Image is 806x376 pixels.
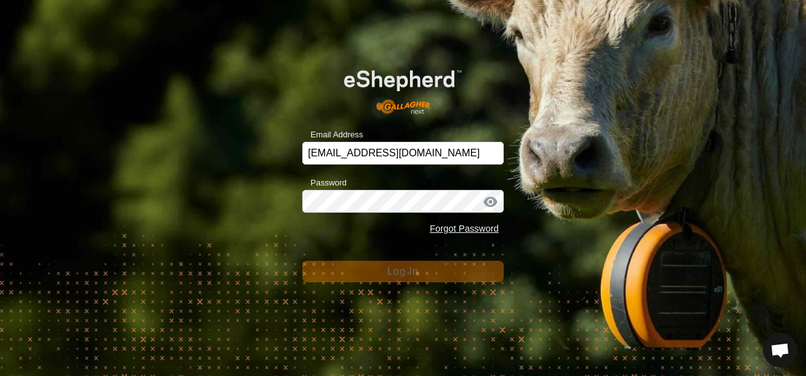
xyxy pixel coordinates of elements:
[302,261,504,282] button: Log In
[387,266,418,277] span: Log In
[430,223,499,234] a: Forgot Password
[302,142,504,165] input: Email Address
[302,128,363,141] label: Email Address
[302,177,347,189] label: Password
[763,333,797,367] div: Open chat
[323,53,483,122] img: E-shepherd Logo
